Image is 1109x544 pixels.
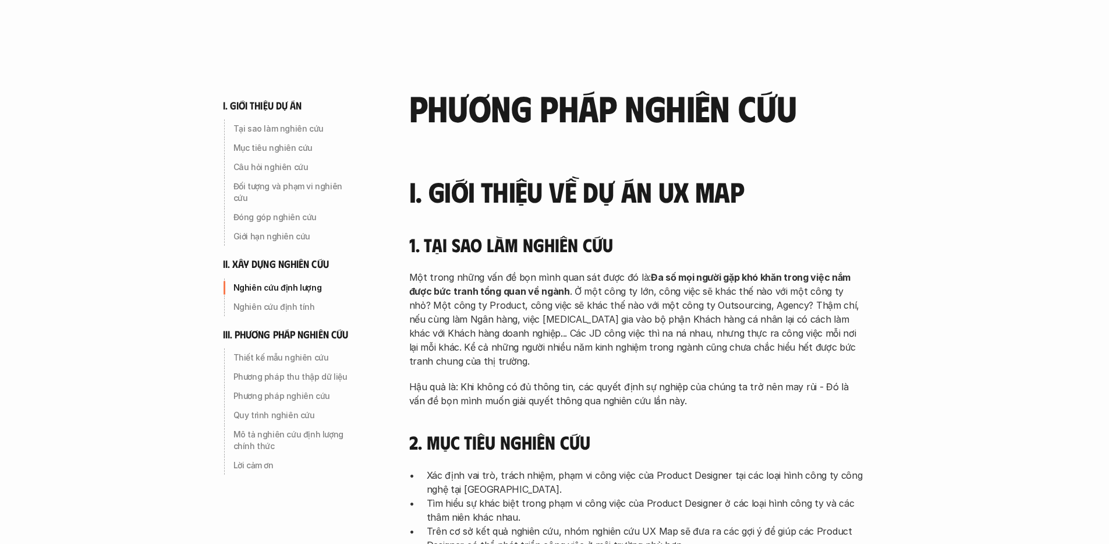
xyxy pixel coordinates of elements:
[223,298,363,316] a: Nghiên cứu định tính
[223,406,363,425] a: Quy trình nghiên cứu
[233,161,358,173] p: Câu hỏi nghiên cứu
[233,211,358,223] p: Đóng góp nghiên cứu
[223,348,363,367] a: Thiết kế mẫu nghiên cứu
[409,270,863,368] p: Một trong những vấn đề bọn mình quan sát được đó là: . Ở một công ty lớn, công việc sẽ khác thế n...
[233,231,358,242] p: Giới hạn nghiên cứu
[223,119,363,138] a: Tại sao làm nghiên cứu
[233,142,358,154] p: Mục tiêu nghiên cứu
[409,431,863,453] h4: 2. Mục tiêu nghiên cứu
[427,468,863,496] p: Xác định vai trò, trách nhiệm, phạm vi công việc của Product Designer tại các loại hình công ty c...
[233,181,358,204] p: Đối tượng và phạm vi nghiên cứu
[233,429,358,452] p: Mô tả nghiên cứu định lượng chính thức
[233,123,358,135] p: Tại sao làm nghiên cứu
[233,460,358,471] p: Lời cảm ơn
[223,139,363,157] a: Mục tiêu nghiên cứu
[223,425,363,455] a: Mô tả nghiên cứu định lượng chính thức
[223,177,363,207] a: Đối tượng và phạm vi nghiên cứu
[409,380,863,408] p: Hậu quả là: Khi không có đủ thông tin, các quyết định sự nghiệp của chúng ta trở nên may rủi - Đó...
[233,282,358,294] p: Nghiên cứu định lượng
[409,87,863,127] h2: phương pháp nghiên cứu
[223,456,363,475] a: Lời cảm ơn
[223,278,363,297] a: Nghiên cứu định lượng
[223,208,363,227] a: Đóng góp nghiên cứu
[427,496,863,524] p: Tìm hiểu sự khác biệt trong phạm vi công việc của Product Designer ở các loại hình công ty và các...
[223,328,349,341] h6: iii. phương pháp nghiên cứu
[409,234,863,256] h4: 1. Tại sao làm nghiên cứu
[233,352,358,363] p: Thiết kế mẫu nghiên cứu
[223,227,363,246] a: Giới hạn nghiên cứu
[223,387,363,405] a: Phương pháp nghiên cứu
[223,368,363,386] a: Phương pháp thu thập dữ liệu
[223,257,329,271] h6: ii. xây dựng nghiên cứu
[409,176,863,207] h3: I. Giới thiệu về dự án UX Map
[223,158,363,176] a: Câu hỏi nghiên cứu
[233,390,358,402] p: Phương pháp nghiên cứu
[233,371,358,383] p: Phương pháp thu thập dữ liệu
[233,409,358,421] p: Quy trình nghiên cứu
[223,99,302,112] h6: i. giới thiệu dự án
[233,301,358,313] p: Nghiên cứu định tính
